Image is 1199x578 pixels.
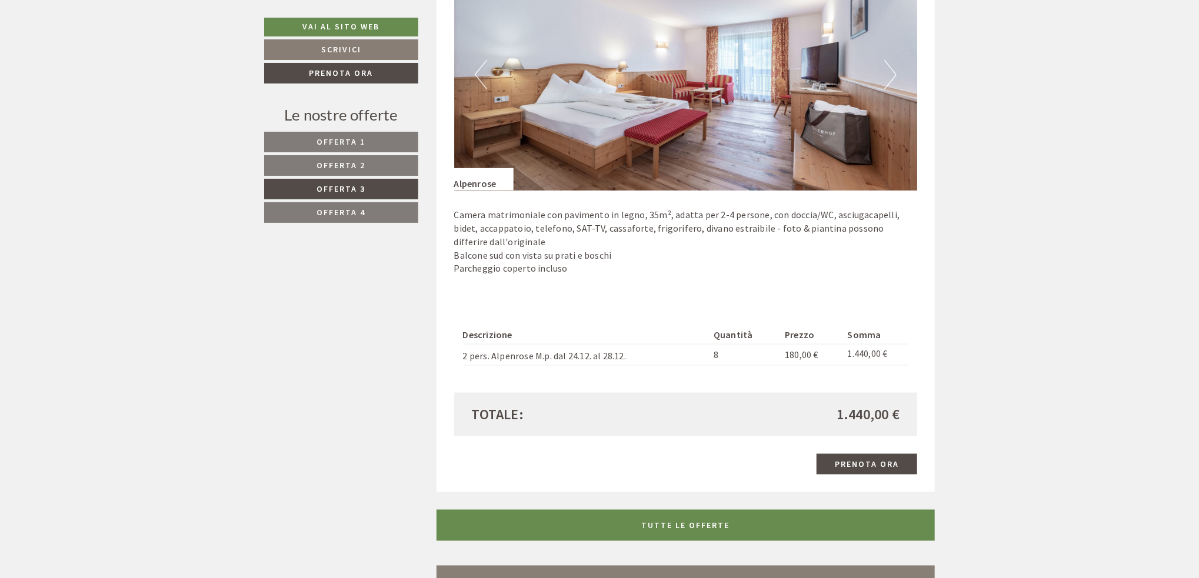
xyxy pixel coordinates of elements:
[463,326,710,344] th: Descrizione
[437,510,935,541] a: TUTTE LE OFFERTE
[264,63,418,83] a: Prenota ora
[843,345,908,366] td: 1.440,00 €
[785,349,818,360] span: 180,00 €
[475,60,487,89] button: Previous
[454,168,514,191] div: Alpenrose
[454,208,918,275] p: Camera matrimoniale con pavimento in legno, 35m², adatta per 2-4 persone, con doccia/WC, asciugac...
[317,160,366,171] span: Offerta 2
[404,310,464,330] button: Invia
[317,183,366,194] span: Offerta 3
[817,454,917,475] a: Prenota ora
[210,9,253,29] div: [DATE]
[843,326,908,344] th: Somma
[709,345,780,366] td: 8
[9,32,184,68] div: Buon giorno, come possiamo aiutarla?
[884,60,897,89] button: Next
[264,18,418,36] a: Vai al sito web
[317,136,366,147] span: Offerta 1
[18,58,178,66] small: 15:27
[317,207,366,218] span: Offerta 4
[709,326,780,344] th: Quantità
[837,405,900,425] span: 1.440,00 €
[463,405,686,425] div: Totale:
[463,345,710,366] td: 2 pers. Alpenrose M.p. dal 24.12. al 28.12.
[780,326,842,344] th: Prezzo
[264,104,418,126] div: Le nostre offerte
[264,39,418,60] a: Scrivici
[18,35,178,44] div: [GEOGRAPHIC_DATA]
